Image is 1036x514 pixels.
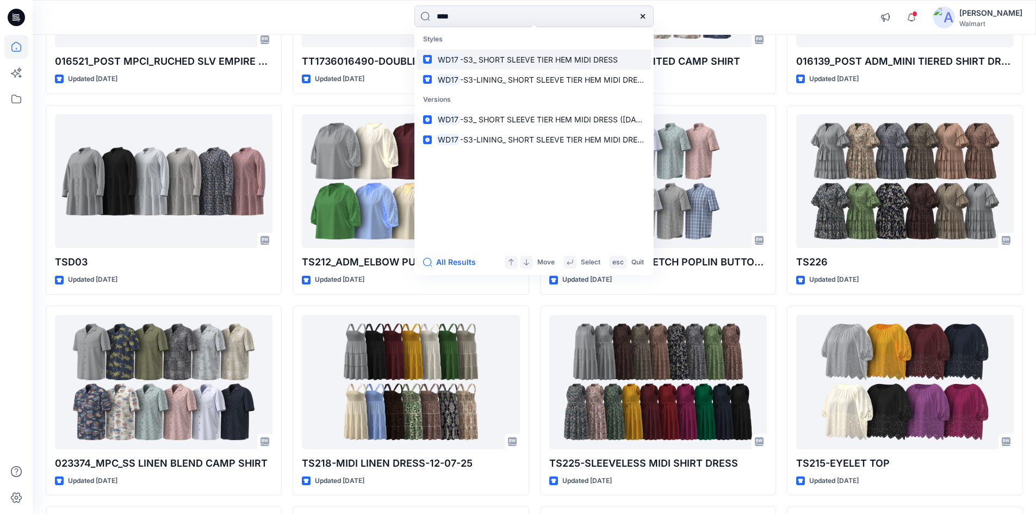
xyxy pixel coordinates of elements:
[68,475,117,487] p: Updated [DATE]
[55,456,272,471] p: 023374_MPC_SS LINEN BLEND CAMP SHIRT
[809,73,859,85] p: Updated [DATE]
[417,129,652,150] a: WD17-S3-LINING_ SHORT SLEEVE TIER HEM MIDI DRESS ([DATE])
[562,274,612,286] p: Updated [DATE]
[55,114,272,249] a: TSD03
[55,315,272,449] a: 023374_MPC_SS LINEN BLEND CAMP SHIRT
[796,54,1014,69] p: 016139_POST ADM_MINI TIERED SHIRT DRESS
[417,109,652,129] a: WD17-S3_ SHORT SLEEVE TIER HEM MIDI DRESS ([DATE])
[302,456,519,471] p: TS218-MIDI LINEN DRESS-12-07-25
[302,315,519,449] a: TS218-MIDI LINEN DRESS-12-07-25
[460,55,618,64] span: -S3_ SHORT SLEEVE TIER HEM MIDI DRESS
[68,274,117,286] p: Updated [DATE]
[423,256,483,269] button: All Results
[417,29,652,49] p: Styles
[796,114,1014,249] a: TS226
[549,456,767,471] p: TS225-SLEEVELESS MIDI SHIRT DRESS
[612,257,624,268] p: esc
[796,456,1014,471] p: TS215-EYELET TOP
[959,7,1022,20] div: [PERSON_NAME]
[55,255,272,270] p: TSD03
[68,73,117,85] p: Updated [DATE]
[460,135,680,144] span: -S3-LINING_ SHORT SLEEVE TIER HEM MIDI DRESS ([DATE])
[436,53,460,66] mark: WD17
[436,73,460,86] mark: WD17
[549,255,767,270] p: 023375_ADM_SS STRETCH POPLIN BUTTON DOWN
[417,49,652,70] a: WD17-S3_ SHORT SLEEVE TIER HEM MIDI DRESS
[417,70,652,90] a: WD17-S3-LINING_ SHORT SLEEVE TIER HEM MIDI DRESS
[436,133,460,146] mark: WD17
[959,20,1022,28] div: Walmart
[537,257,555,268] p: Move
[315,73,364,85] p: Updated [DATE]
[796,255,1014,270] p: TS226
[796,315,1014,449] a: TS215-EYELET TOP
[581,257,600,268] p: Select
[436,113,460,126] mark: WD17
[549,315,767,449] a: TS225-SLEEVELESS MIDI SHIRT DRESS
[315,475,364,487] p: Updated [DATE]
[302,255,519,270] p: TS212_ADM_ELBOW PUFF SLEEVE BLOUSE
[933,7,955,28] img: avatar
[809,274,859,286] p: Updated [DATE]
[460,115,650,124] span: -S3_ SHORT SLEEVE TIER HEM MIDI DRESS ([DATE])
[315,274,364,286] p: Updated [DATE]
[631,257,644,268] p: Quit
[460,75,647,84] span: -S3-LINING_ SHORT SLEEVE TIER HEM MIDI DRESS
[302,54,519,69] p: TT1736016490-DOUBLE CLOTH
[55,54,272,69] p: 016521_POST MPCI_RUCHED SLV EMPIRE MIDI DRESS
[562,475,612,487] p: Updated [DATE]
[809,475,859,487] p: Updated [DATE]
[302,114,519,249] a: TS212_ADM_ELBOW PUFF SLEEVE BLOUSE
[549,54,767,69] p: 023373_MPC_SS PRINTED CAMP SHIRT
[549,114,767,249] a: 023375_ADM_SS STRETCH POPLIN BUTTON DOWN
[417,90,652,110] p: Versions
